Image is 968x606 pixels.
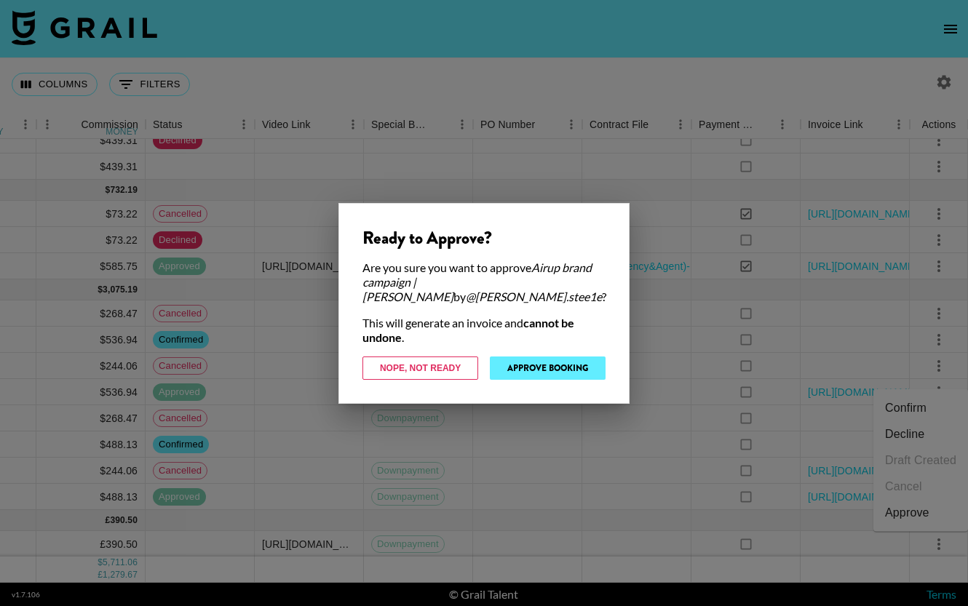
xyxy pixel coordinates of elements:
em: @ [PERSON_NAME].stee1e [466,290,602,303]
div: This will generate an invoice and . [362,316,606,345]
em: Airup brand campaign | [PERSON_NAME] [362,260,592,303]
div: Ready to Approve? [362,227,606,249]
button: Nope, Not Ready [362,356,478,380]
div: Are you sure you want to approve by ? [362,260,606,304]
button: Approve Booking [490,356,606,380]
strong: cannot be undone [362,316,574,344]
